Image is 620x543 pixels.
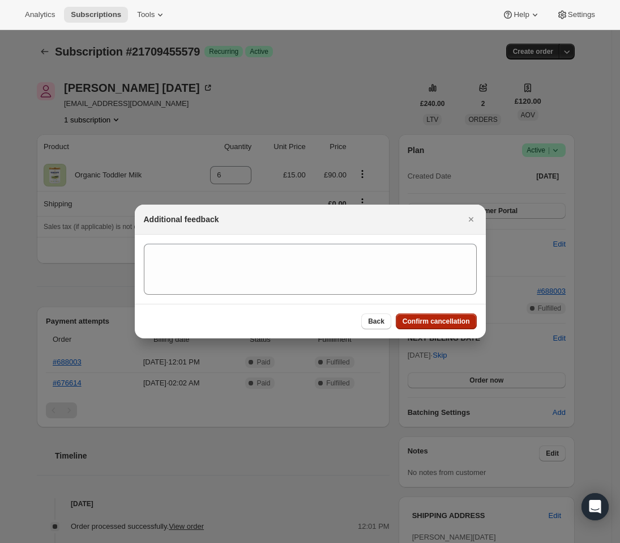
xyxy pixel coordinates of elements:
button: Tools [130,7,173,23]
span: Subscriptions [71,10,121,19]
button: Close [463,211,479,227]
span: Settings [568,10,595,19]
span: Analytics [25,10,55,19]
button: Confirm cancellation [396,313,477,329]
span: Back [368,317,384,326]
div: Open Intercom Messenger [581,493,609,520]
button: Subscriptions [64,7,128,23]
span: Tools [137,10,155,19]
button: Back [361,313,391,329]
h2: Additional feedback [144,214,219,225]
button: Settings [550,7,602,23]
span: Help [514,10,529,19]
span: Confirm cancellation [403,317,470,326]
button: Help [495,7,547,23]
button: Analytics [18,7,62,23]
